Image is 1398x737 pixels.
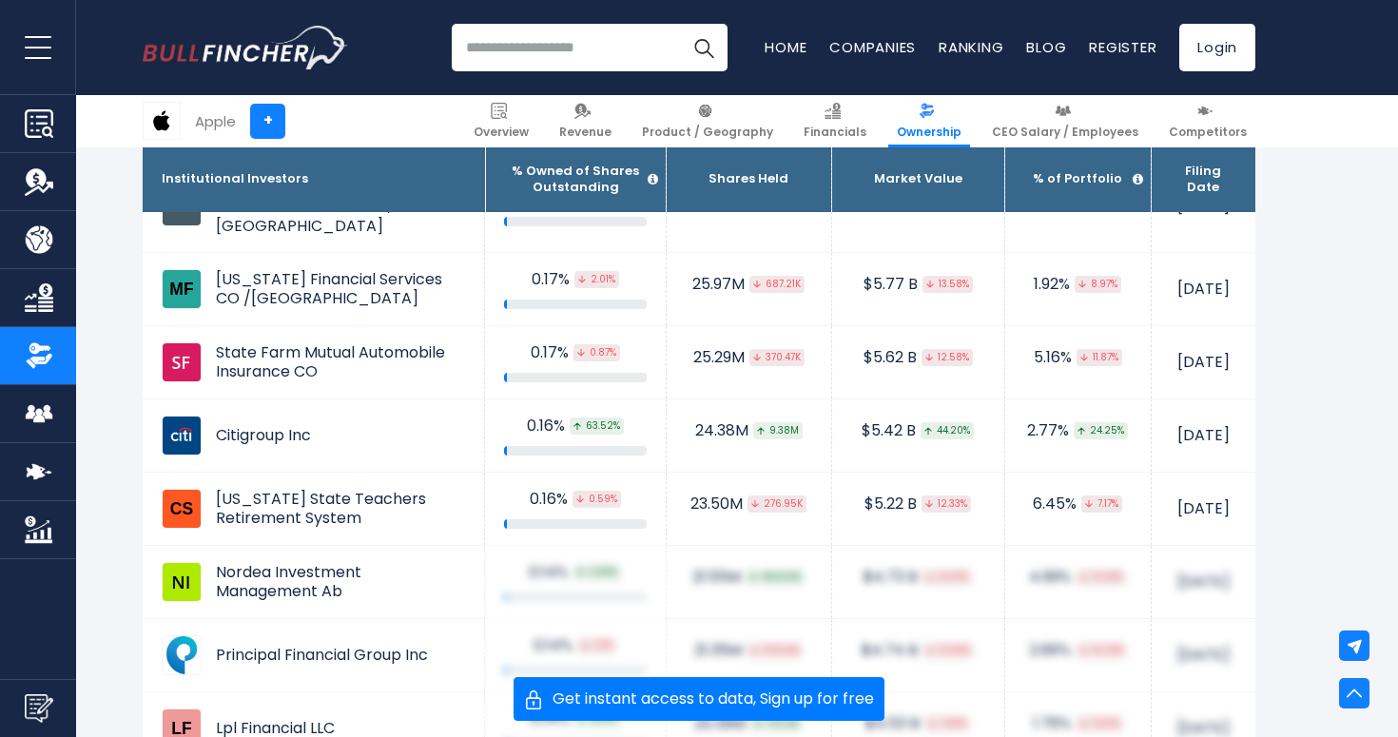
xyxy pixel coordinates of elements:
[1179,24,1255,71] a: Login
[888,95,970,147] a: Ownership
[570,417,624,435] span: 63.52%
[922,569,972,586] span: 10.87%
[1151,253,1255,326] td: [DATE]
[922,642,974,659] span: 12.85%
[1160,95,1255,147] a: Competitors
[143,26,347,69] a: Go to homepage
[748,495,806,513] span: 276.95K
[143,399,485,472] td: Citigroup Inc
[851,275,985,295] div: $5.77 B
[1024,641,1132,661] div: 2.66%
[686,495,812,514] div: 23.50M
[1169,125,1247,140] span: Competitors
[686,348,812,368] div: 25.29M
[1089,37,1156,57] a: Register
[686,275,812,295] div: 25.97M
[939,37,1003,57] a: Ranking
[1024,421,1132,441] div: 2.77%
[1024,348,1132,368] div: 5.16%
[922,276,973,293] span: 13.58%
[897,125,961,140] span: Ownership
[851,495,985,514] div: $5.22 B
[831,147,1004,212] th: Market Value
[804,125,866,140] span: Financials
[504,563,647,583] div: 0.14%
[162,342,202,382] img: State Farm Mutual Automobile Insurance CO
[143,326,485,398] td: State Farm Mutual Automobile Insurance CO
[1151,546,1255,619] td: [DATE]
[922,495,971,513] span: 12.33%
[851,714,985,734] div: $4.53 B
[504,270,647,290] div: 0.17%
[504,417,647,436] div: 0.16%
[924,715,970,732] span: 7.83%
[162,562,202,602] img: Nordea Investment Management Ab
[514,677,884,721] a: Get instant access to data, Sign up for free
[162,489,202,529] img: California State Teachers Retirement System
[573,564,621,581] span: 2.95%
[686,568,812,588] div: 21.55M
[573,491,621,508] span: 0.59%
[573,344,620,361] span: 0.87%
[753,422,803,439] span: 9.38M
[551,95,620,147] a: Revenue
[250,104,285,139] a: +
[485,147,666,212] th: % Owned of Shares Outstanding
[474,125,529,140] span: Overview
[143,473,485,545] td: [US_STATE] State Teachers Retirement System
[749,276,805,293] span: 687.21K
[992,125,1138,140] span: CEO Salary / Employees
[642,125,773,140] span: Product / Geography
[983,95,1147,147] a: CEO Salary / Employees
[1151,473,1255,546] td: [DATE]
[633,95,782,147] a: Product / Geography
[1151,619,1255,692] td: [DATE]
[504,343,647,363] div: 0.17%
[795,95,875,147] a: Financials
[144,103,180,139] img: AAPL logo
[577,637,616,654] span: 1.17%
[829,37,916,57] a: Companies
[559,125,612,140] span: Revenue
[1076,569,1126,586] span: 10.03%
[504,709,647,729] div: 0.14%
[851,421,985,441] div: $5.42 B
[851,641,985,661] div: $4.74 B
[1024,714,1132,734] div: 1.76%
[1151,326,1255,399] td: [DATE]
[143,147,485,212] th: Institutional Investors
[851,348,985,368] div: $5.62 B
[143,253,485,325] td: [US_STATE] Financial Services CO /[GEOGRAPHIC_DATA]
[504,636,647,656] div: 0.14%
[543,691,874,707] span: Get instant access to data, Sign up for free
[143,619,485,691] td: Principal Financial Group Inc
[680,24,728,71] button: Search
[851,568,985,588] div: $4.73 B
[765,37,806,57] a: Home
[162,635,202,675] img: Principal Financial Group Inc
[1076,715,1123,732] span: 11.82%
[25,341,53,370] img: Ownership
[1024,275,1132,295] div: 1.92%
[1151,399,1255,473] td: [DATE]
[921,422,974,439] span: 44.20%
[162,416,202,456] img: Citigroup Inc
[1081,495,1122,513] span: 7.17%
[686,714,812,734] div: 20.39M
[686,641,812,661] div: 21.35M
[666,147,831,212] th: Shares Held
[1024,568,1132,588] div: 4.99%
[504,490,647,510] div: 0.16%
[686,421,812,441] div: 24.38M
[1024,495,1132,514] div: 6.45%
[1026,37,1066,57] a: Blog
[465,95,537,147] a: Overview
[162,269,202,309] img: Massachusetts Financial Services CO /ma
[195,110,236,132] div: Apple
[747,642,803,659] span: 379.34K
[1004,147,1151,212] th: % of Portfolio
[749,349,805,366] span: 370.47K
[143,546,485,618] td: Nordea Investment Management Ab
[1074,422,1128,439] span: 24.25%
[922,349,973,366] span: 12.58%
